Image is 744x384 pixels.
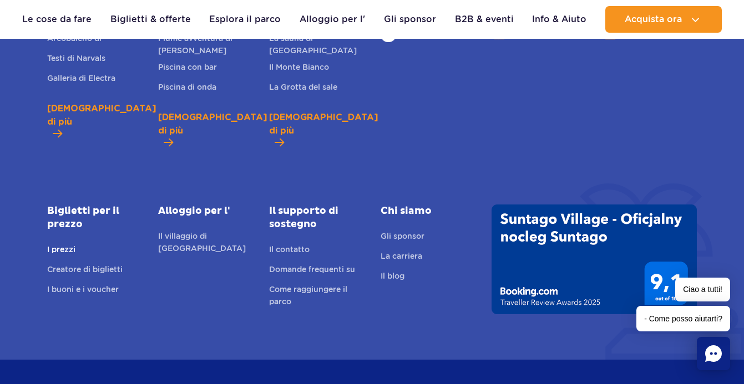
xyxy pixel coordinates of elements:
[269,61,329,76] a: Il Monte Bianco
[605,6,722,33] button: Acquista ora
[636,306,730,331] span: - Come posso aiutarti?
[381,270,404,285] a: Il blog
[47,263,123,279] a: Creatore di biglietti
[22,6,92,33] a: Le cose da fare
[532,6,586,33] a: Info & Aiuto
[47,32,102,48] a: Arcobaleno di
[381,250,422,265] a: La carriera
[384,6,436,33] a: Gli sponsor
[47,102,156,129] span: [DEMOGRAPHIC_DATA] di più
[269,243,310,259] a: Il contatto
[47,283,119,299] a: I buoni e i voucher
[209,6,281,33] a: Esplora il parco
[269,204,363,231] a: Il supporto di sostegno
[47,52,105,68] a: Testi di Narvals
[697,337,730,370] div: Chat di viaggio
[47,54,105,63] span: Testi di Narvals
[47,102,156,140] a: [DEMOGRAPHIC_DATA] di più
[269,111,378,149] a: [DEMOGRAPHIC_DATA] di più
[300,6,365,33] a: Alloggio per l'
[158,81,216,96] a: Piscina di onda
[158,230,252,254] a: Il villaggio di [GEOGRAPHIC_DATA]
[158,61,217,76] a: Piscina con bar
[675,278,730,301] span: Ciao a tutti!
[381,230,424,245] a: Gli sponsor
[110,6,191,33] a: Biglietti & offerte
[269,263,355,279] a: Domande frequenti su
[269,111,378,137] span: [DEMOGRAPHIC_DATA] di più
[47,243,75,259] a: I prezzi
[158,111,267,137] span: [DEMOGRAPHIC_DATA] di più
[158,32,252,57] a: Fiume avventura di [PERSON_NAME]
[269,32,363,57] a: La sauna di [GEOGRAPHIC_DATA]
[47,204,141,231] a: Biglietti per il prezzo
[269,283,363,308] a: Come raggiungere il parco
[625,14,682,24] span: Acquista ora
[492,204,697,314] img: Recensione Viaggiatori, Columbia Britannica: Booking.com d. Suntago Village - wynik 9.1/10
[269,81,337,96] a: La Grotta del sale
[158,204,252,218] a: Alloggio per l'
[158,111,267,149] a: [DEMOGRAPHIC_DATA] di più
[455,6,514,33] a: B2B & eventi
[47,72,115,88] a: Galleria di Electra
[381,204,475,218] span: Chi siamo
